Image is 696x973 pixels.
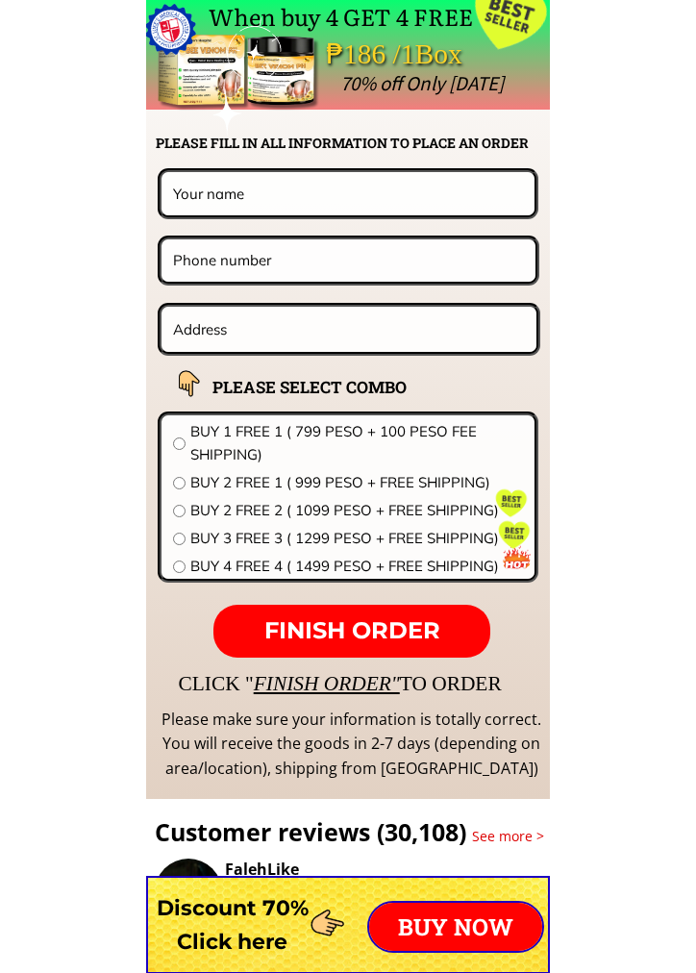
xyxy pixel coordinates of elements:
[160,708,544,782] div: Please make sure your information is totally correct. You will receive the goods in 2-7 days (dep...
[190,555,523,578] span: BUY 4 FREE 4 ( 1499 PESO + FREE SHIPPING)
[369,903,542,951] p: BUY NOW
[156,133,548,154] h2: PLEASE FILL IN ALL INFORMATION TO PLACE AN ORDER
[190,471,523,494] span: BUY 2 FREE 1 ( 999 PESO + FREE SHIPPING)
[155,812,606,851] div: Customer reviews (30,108)
[326,32,516,77] div: ₱186 /1Box
[190,420,523,466] span: BUY 1 FREE 1 ( 799 PESO + 100 PESO FEE SHIPPING)
[254,672,400,695] span: FINISH ORDER"
[264,616,440,644] span: FINISH ORDER
[190,527,523,550] span: BUY 3 FREE 3 ( 1299 PESO + FREE SHIPPING)
[146,891,318,959] h3: Discount 70% Click here
[225,858,676,883] div: FalehLike
[472,826,550,847] h3: See more >
[168,172,527,214] input: Your name
[168,239,529,281] input: Phone number
[190,499,523,522] span: BUY 2 FREE 2 ( 1099 PESO + FREE SHIPPING)
[212,374,455,400] h2: PLEASE SELECT COMBO
[168,307,530,352] input: Address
